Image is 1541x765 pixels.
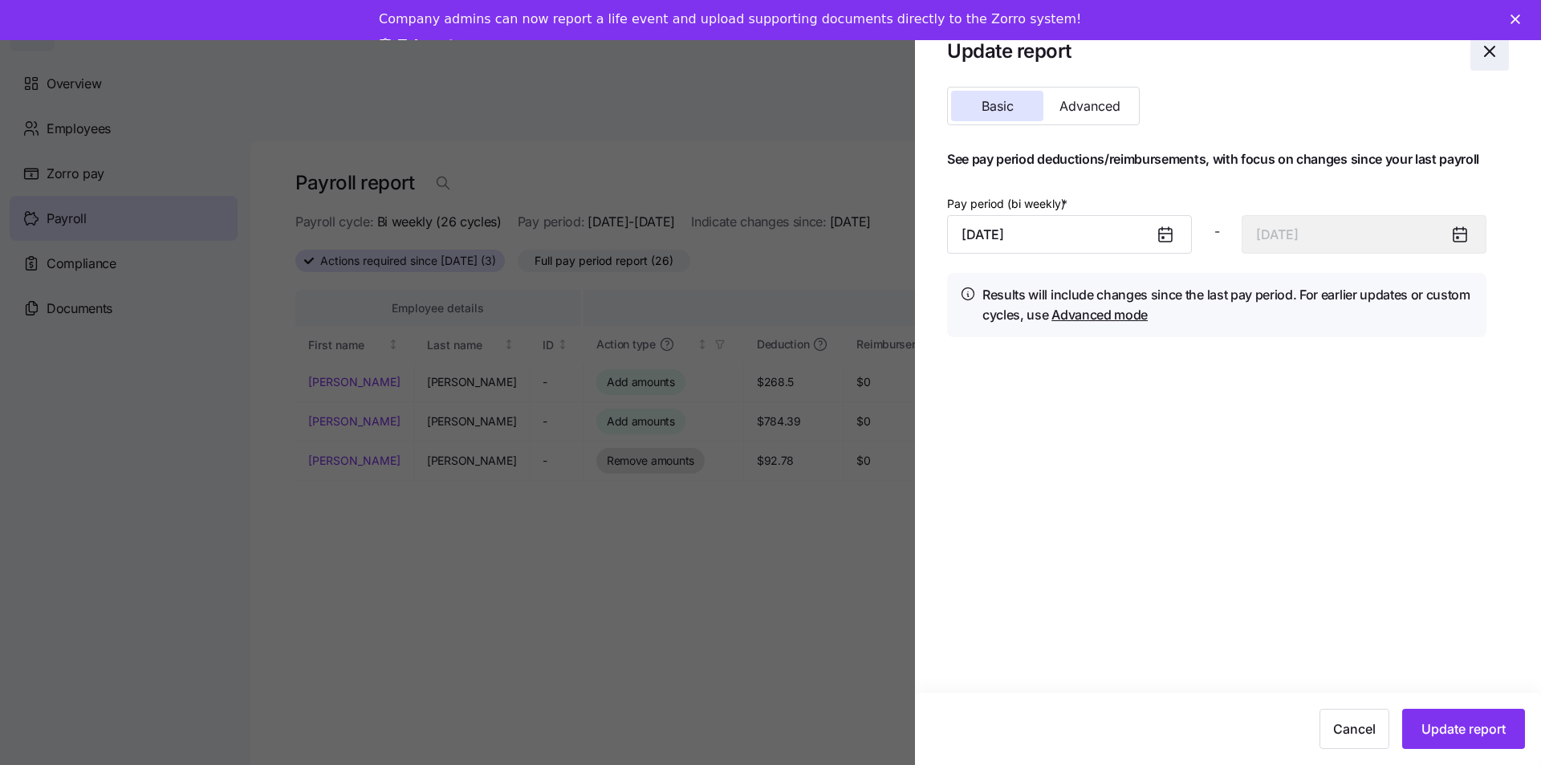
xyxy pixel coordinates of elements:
[947,39,1458,63] h1: Update report
[947,215,1192,254] input: Start date
[1059,100,1120,112] span: Advanced
[1242,215,1486,254] input: End date
[379,37,479,55] a: Take a tour
[982,286,1474,324] h4: Results will include changes since the last pay period. For earlier updates or custom cycles, use
[1214,222,1220,242] span: -
[947,151,1486,168] h1: See pay period deductions/reimbursements, with focus on changes since your last payroll
[982,100,1014,112] span: Basic
[1051,307,1148,323] a: Advanced mode
[379,11,1081,27] div: Company admins can now report a life event and upload supporting documents directly to the Zorro ...
[947,195,1071,213] label: Pay period (bi weekly)
[1511,14,1527,24] div: Close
